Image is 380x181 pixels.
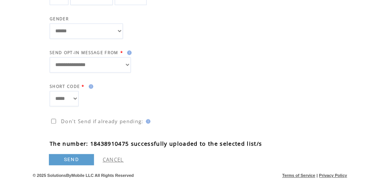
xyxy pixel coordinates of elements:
[283,173,316,178] a: Terms of Service
[125,50,132,55] img: help.gif
[103,156,124,163] a: CANCEL
[48,138,344,149] span: The number: 18438910475 successfully uploaded to the selected list/s
[317,173,318,178] span: |
[33,173,134,178] span: © 2025 SolutionsByMobile LLC All Rights Reserved
[87,84,93,89] img: help.gif
[319,173,347,178] a: Privacy Policy
[50,84,80,89] span: SHORT CODE
[50,16,69,21] span: GENDER
[49,154,94,165] a: SEND
[144,119,150,124] img: help.gif
[50,50,119,55] span: SEND OPT-IN MESSAGE FROM
[61,118,144,125] span: Don't Send if already pending:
